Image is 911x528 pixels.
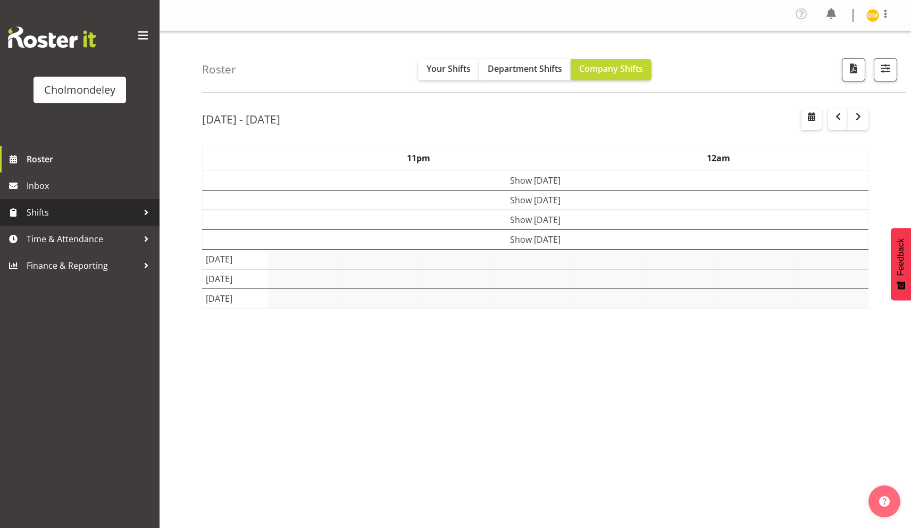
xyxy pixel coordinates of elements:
span: Feedback [896,238,906,276]
button: Download a PDF of the roster according to the set date range. [842,58,865,81]
button: Filter Shifts [874,58,897,81]
button: Department Shifts [479,59,571,80]
span: Roster [27,151,154,167]
button: Company Shifts [571,59,651,80]
td: [DATE] [203,250,269,269]
h4: Roster [202,63,236,76]
img: help-xxl-2.png [879,496,890,507]
td: Show [DATE] [203,210,868,230]
span: Time & Attendance [27,231,138,247]
td: Show [DATE] [203,230,868,250]
span: Your Shifts [427,63,471,75]
h2: [DATE] - [DATE] [202,112,280,126]
img: olivia-miller10906.jpg [866,9,879,22]
span: Shifts [27,204,138,220]
td: [DATE] [203,269,269,289]
img: Rosterit website logo [8,27,96,48]
button: Select a specific date within the roster. [801,109,822,130]
td: Show [DATE] [203,170,868,191]
span: Company Shifts [579,63,643,75]
th: 11pm [269,146,569,171]
button: Your Shifts [418,59,479,80]
td: [DATE] [203,289,269,309]
th: 12am [569,146,868,171]
div: Cholmondeley [44,82,115,98]
span: Department Shifts [488,63,562,75]
td: Show [DATE] [203,191,868,210]
span: Inbox [27,178,154,194]
span: Finance & Reporting [27,258,138,274]
button: Feedback - Show survey [891,228,911,300]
